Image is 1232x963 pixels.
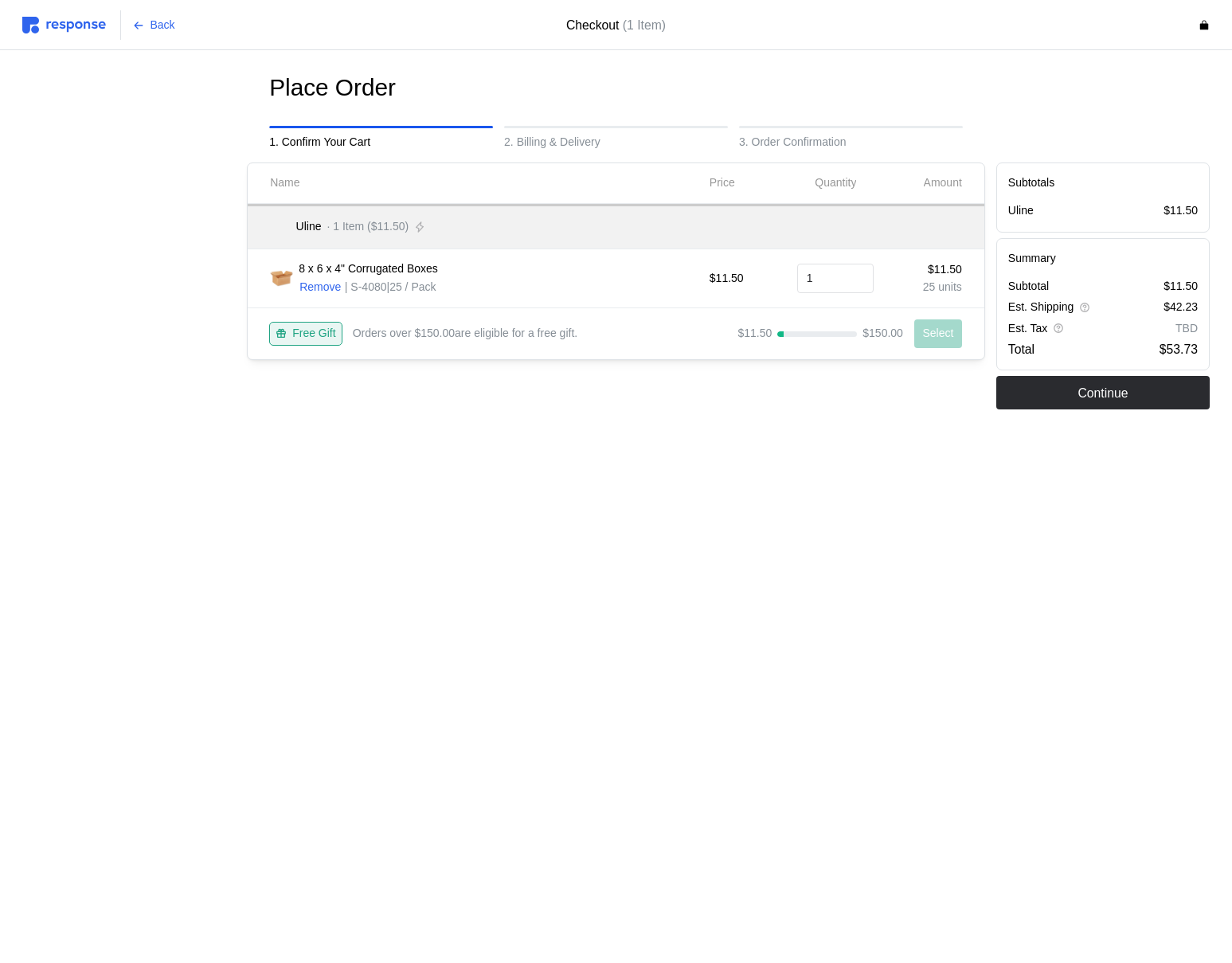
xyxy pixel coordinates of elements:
p: 25 units [885,279,961,296]
p: $11.50 [1164,202,1198,220]
p: $53.73 [1160,339,1198,359]
p: Free Gift [292,325,335,343]
b: $150.00 [414,327,455,339]
img: S-4080 [270,267,293,290]
p: Remove [299,279,341,296]
p: Quantity [815,174,856,192]
span: (1 Item) [623,18,666,32]
p: 8 x 6 x 4" Corrugated Boxes [299,260,438,278]
p: Amount [924,174,962,192]
h5: Summary [1008,250,1198,267]
p: 2. Billing & Delivery [504,134,728,151]
p: Uline [296,218,322,236]
span: | 25 / Pack [387,280,436,293]
p: $11.50 [737,325,772,343]
p: 3. Order Confirmation [739,134,963,151]
p: Subtotal [1008,278,1049,296]
p: $42.23 [1164,299,1198,316]
p: Price [710,174,735,192]
p: $11.50 [885,261,961,279]
button: Continue [996,376,1210,409]
p: TBD [1175,320,1198,338]
button: Remove [299,278,342,297]
p: Back [151,17,175,34]
h5: Subtotals [1008,174,1198,191]
span: | S-4080 [345,280,387,293]
p: $150.00 [862,325,903,343]
p: 1. Confirm Your Cart [269,134,493,151]
p: Name [270,174,299,192]
button: Back [123,10,184,41]
h1: Place Order [269,72,396,104]
p: Total [1008,339,1034,359]
p: Uline [1008,202,1034,220]
p: $11.50 [1164,278,1198,296]
p: Est. Tax [1008,320,1048,338]
p: · 1 Item ($11.50) [327,218,409,236]
h4: Checkout [566,15,666,35]
p: Est. Shipping [1008,299,1074,316]
p: Continue [1078,383,1128,403]
p: $11.50 [710,270,786,288]
p: Orders over are eligible for a free gift. [353,325,578,343]
img: svg%3e [22,17,106,33]
input: Qty [807,264,865,293]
